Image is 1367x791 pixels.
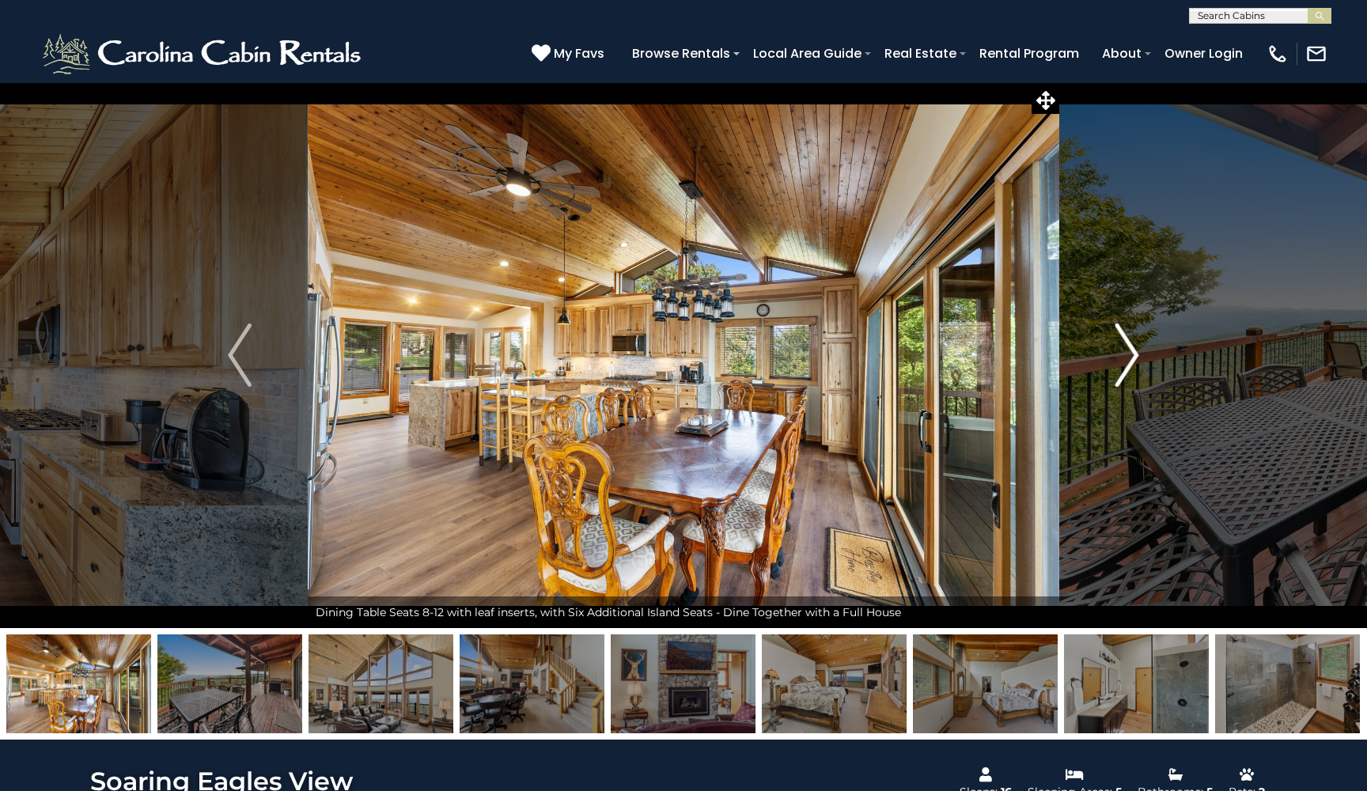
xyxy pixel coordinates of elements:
img: 167150349 [460,634,604,733]
img: 167189271 [157,634,302,733]
img: 167150357 [1215,634,1360,733]
img: 167150348 [6,634,151,733]
img: arrow [228,324,252,387]
button: Next [1059,82,1195,628]
img: 167150331 [611,634,755,733]
button: Previous [172,82,308,628]
img: White-1-2.png [40,30,368,78]
a: Rental Program [971,40,1087,67]
img: 167150354 [762,634,907,733]
a: About [1094,40,1149,67]
img: mail-regular-white.png [1305,43,1327,65]
a: Local Area Guide [745,40,869,67]
img: 167150353 [913,634,1058,733]
img: 167150356 [1064,634,1209,733]
a: Browse Rentals [624,40,738,67]
img: 167150386 [309,634,453,733]
a: Real Estate [877,40,964,67]
span: My Favs [554,44,604,63]
img: phone-regular-white.png [1267,43,1289,65]
div: Dining Table Seats 8-12 with leaf inserts, with Six Additional Island Seats - Dine Together with ... [308,596,1059,628]
a: Owner Login [1157,40,1251,67]
img: arrow [1115,324,1139,387]
a: My Favs [532,44,608,64]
